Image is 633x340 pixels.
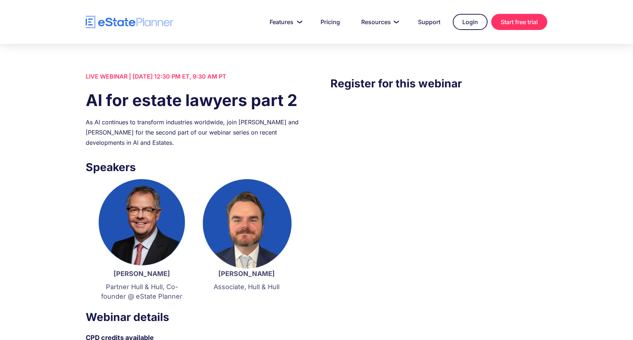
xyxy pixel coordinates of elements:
strong: [PERSON_NAME] [114,270,170,277]
p: Partner Hull & Hull, Co-founder @ eState Planner [97,282,187,301]
h1: AI for estate lawyers part 2 [86,89,303,112]
a: Pricing [312,15,349,29]
p: Associate, Hull & Hull [201,282,292,292]
div: LIVE WEBINAR | [DATE] 12:30 PM ET, 9:30 AM PT [86,71,303,82]
h3: Register for this webinar [330,75,547,92]
a: Start free trial [491,14,547,30]
h3: Webinar details [86,309,303,325]
a: Support [409,15,449,29]
div: As AI continues to transform industries worldwide, join [PERSON_NAME] and [PERSON_NAME] for the s... [86,117,303,148]
h3: Speakers [86,159,303,175]
a: Resources [352,15,406,29]
a: Login [453,14,488,30]
a: Features [261,15,308,29]
strong: [PERSON_NAME] [218,270,275,277]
